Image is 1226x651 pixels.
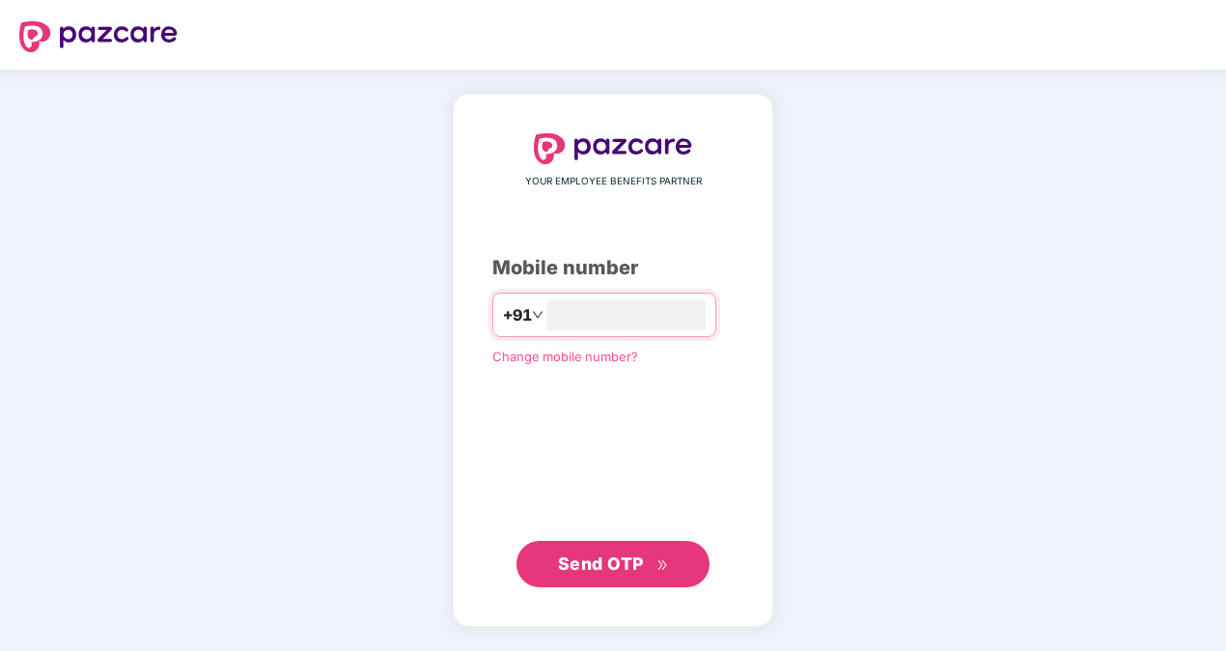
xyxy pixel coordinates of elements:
[532,309,543,321] span: down
[492,349,638,364] a: Change mobile number?
[525,174,702,189] span: YOUR EMPLOYEE BENEFITS PARTNER
[492,253,734,283] div: Mobile number
[534,133,692,164] img: logo
[558,553,644,574] span: Send OTP
[19,21,178,52] img: logo
[656,559,669,572] span: double-right
[516,541,710,587] button: Send OTPdouble-right
[503,303,532,327] span: +91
